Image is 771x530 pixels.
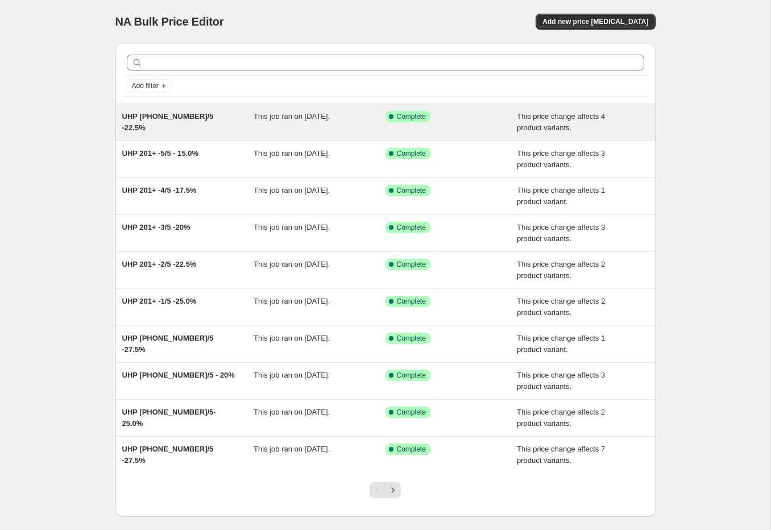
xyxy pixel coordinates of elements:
[517,371,605,391] span: This price change affects 3 product variants.
[122,445,214,465] span: UHP [PHONE_NUMBER]/5 -27.5%
[517,445,605,465] span: This price change affects 7 product variants.
[397,223,426,232] span: Complete
[122,260,197,268] span: UHP 201+ -2/5 -22.5%
[397,371,426,380] span: Complete
[542,17,648,26] span: Add new price [MEDICAL_DATA]
[254,149,330,158] span: This job ran on [DATE].
[517,334,605,354] span: This price change affects 1 product variant.
[132,81,159,90] span: Add filter
[122,149,199,158] span: UHP 201+ -5/5 - 15.0%
[122,112,214,132] span: UHP [PHONE_NUMBER]/5 -22.5%
[517,408,605,428] span: This price change affects 2 product variants.
[254,223,330,231] span: This job ran on [DATE].
[517,149,605,169] span: This price change affects 3 product variants.
[397,112,426,121] span: Complete
[254,371,330,379] span: This job ran on [DATE].
[536,14,655,30] button: Add new price [MEDICAL_DATA]
[254,334,330,342] span: This job ran on [DATE].
[254,186,330,194] span: This job ran on [DATE].
[370,482,401,498] nav: Pagination
[254,445,330,453] span: This job ran on [DATE].
[127,79,172,93] button: Add filter
[122,371,235,379] span: UHP [PHONE_NUMBER]/5 - 20%
[397,186,426,195] span: Complete
[254,297,330,305] span: This job ran on [DATE].
[122,334,214,354] span: UHP [PHONE_NUMBER]/5 -27.5%
[122,408,216,428] span: UHP [PHONE_NUMBER]/5- 25.0%
[397,408,426,417] span: Complete
[122,223,190,231] span: UHP 201+ -3/5 -20%
[517,260,605,280] span: This price change affects 2 product variants.
[517,223,605,243] span: This price change affects 3 product variants.
[397,260,426,269] span: Complete
[517,112,605,132] span: This price change affects 4 product variants.
[397,445,426,454] span: Complete
[254,260,330,268] span: This job ran on [DATE].
[115,15,224,28] span: NA Bulk Price Editor
[385,482,401,498] button: Next
[397,149,426,158] span: Complete
[254,112,330,121] span: This job ran on [DATE].
[122,186,197,194] span: UHP 201+ -4/5 -17.5%
[254,408,330,416] span: This job ran on [DATE].
[517,297,605,317] span: This price change affects 2 product variants.
[122,297,197,305] span: UHP 201+ -1/5 -25.0%
[517,186,605,206] span: This price change affects 1 product variant.
[397,334,426,343] span: Complete
[397,297,426,306] span: Complete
